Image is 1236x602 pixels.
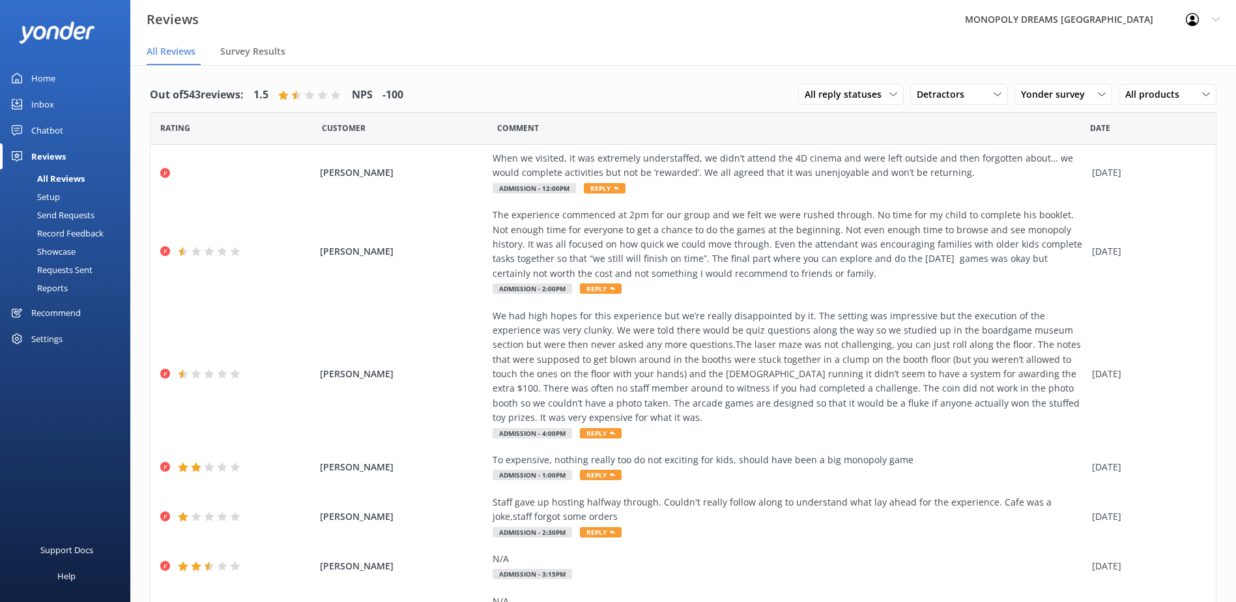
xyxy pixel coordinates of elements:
span: [PERSON_NAME] [320,244,486,259]
span: Admission - 3:15pm [493,569,572,579]
span: Admission - 2:00pm [493,283,572,294]
span: All reply statuses [805,87,889,102]
span: Admission - 12:00pm [493,183,576,193]
span: Admission - 1:00pm [493,470,572,480]
div: All Reviews [8,169,85,188]
span: Reply [580,428,622,438]
a: All Reviews [8,169,130,188]
div: N/A [493,552,1085,566]
h4: 1.5 [253,87,268,104]
div: [DATE] [1092,460,1200,474]
div: Help [57,563,76,589]
h4: NPS [352,87,373,104]
div: When we visited, it was extremely understaffed, we didn’t attend the 4D cinema and were left outs... [493,151,1085,180]
span: Reply [584,183,625,193]
span: Question [497,122,539,134]
a: Setup [8,188,130,206]
img: yonder-white-logo.png [20,21,94,43]
span: Admission - 2:30pm [493,527,572,537]
div: Support Docs [40,537,93,563]
div: [DATE] [1092,367,1200,381]
span: Survey Results [220,45,285,58]
span: [PERSON_NAME] [320,367,486,381]
div: Settings [31,326,63,352]
span: Date [1090,122,1110,134]
span: Reply [580,283,622,294]
div: Inbox [31,91,54,117]
span: Yonder survey [1021,87,1093,102]
div: Record Feedback [8,224,104,242]
h4: -100 [382,87,403,104]
div: The experience commenced at 2pm for our group and we felt we were rushed through. No time for my ... [493,208,1085,281]
span: Detractors [917,87,972,102]
div: [DATE] [1092,559,1200,573]
div: [DATE] [1092,244,1200,259]
span: All products [1125,87,1187,102]
a: Reports [8,279,130,297]
a: Showcase [8,242,130,261]
span: Reply [580,470,622,480]
a: Record Feedback [8,224,130,242]
span: Date [322,122,366,134]
div: Staff gave up hosting halfway through. Couldn't really follow along to understand what lay ahead ... [493,495,1085,524]
h4: Out of 543 reviews: [150,87,244,104]
div: To expensive, nothing really too do not exciting for kids, should have been a big monopoly game [493,453,1085,467]
span: [PERSON_NAME] [320,509,486,524]
div: [DATE] [1092,165,1200,180]
h3: Reviews [147,9,199,30]
span: Date [160,122,190,134]
span: [PERSON_NAME] [320,165,486,180]
div: Send Requests [8,206,94,224]
div: Reports [8,279,68,297]
div: Requests Sent [8,261,93,279]
a: Requests Sent [8,261,130,279]
div: Setup [8,188,60,206]
div: [DATE] [1092,509,1200,524]
div: Home [31,65,55,91]
span: Reply [580,527,622,537]
span: [PERSON_NAME] [320,559,486,573]
div: Reviews [31,143,66,169]
a: Send Requests [8,206,130,224]
div: We had high hopes for this experience but we’re really disappointed by it. The setting was impres... [493,309,1085,425]
span: Admission - 4:00pm [493,428,572,438]
div: Chatbot [31,117,63,143]
div: Showcase [8,242,76,261]
div: Recommend [31,300,81,326]
span: [PERSON_NAME] [320,460,486,474]
span: All Reviews [147,45,195,58]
